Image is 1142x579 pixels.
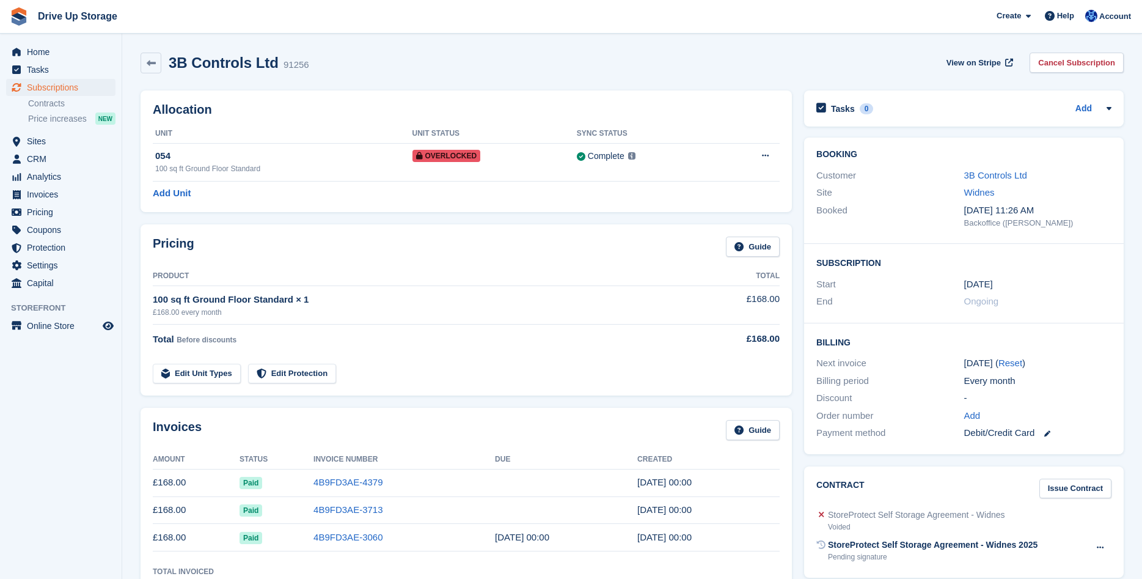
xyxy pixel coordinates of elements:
a: View on Stripe [942,53,1016,73]
div: [DATE] ( ) [964,356,1111,371]
h2: Contract [816,479,865,499]
td: £168.00 [153,469,240,496]
span: Pricing [27,204,100,221]
span: Help [1057,10,1074,22]
div: Site [816,186,964,200]
span: View on Stripe [946,57,1001,69]
div: Order number [816,409,964,423]
span: Protection [27,239,100,256]
a: menu [6,317,115,334]
h2: Subscription [816,256,1111,268]
th: Product [153,267,684,286]
div: 100 sq ft Ground Floor Standard [155,163,412,174]
a: Price increases NEW [28,112,115,125]
h2: Booking [816,150,1111,160]
div: [DATE] 11:26 AM [964,204,1111,218]
span: Analytics [27,168,100,185]
td: £168.00 [153,496,240,524]
span: Invoices [27,186,100,203]
th: Sync Status [577,124,718,144]
div: NEW [95,112,115,125]
a: menu [6,275,115,292]
span: Price increases [28,113,87,125]
div: £168.00 every month [153,307,684,318]
th: Total [684,267,780,286]
a: Guide [726,420,780,440]
div: Billing period [816,374,964,388]
a: Add Unit [153,186,191,201]
div: StoreProtect Self Storage Agreement - Widnes [828,509,1005,522]
a: menu [6,79,115,96]
img: stora-icon-8386f47178a22dfd0bd8f6a31ec36ba5ce8667c1dd55bd0f319d3a0aa187defe.svg [10,7,28,26]
a: menu [6,239,115,256]
div: £168.00 [684,332,780,346]
time: 2025-09-03 23:00:23 UTC [637,477,692,487]
a: Issue Contract [1039,479,1111,499]
span: Home [27,43,100,61]
a: Cancel Subscription [1030,53,1124,73]
th: Invoice Number [313,450,495,470]
span: Before discounts [177,336,236,344]
div: Total Invoiced [153,566,214,577]
th: Created [637,450,780,470]
img: Widnes Team [1085,10,1097,22]
a: Edit Unit Types [153,364,241,384]
div: End [816,295,964,309]
th: Amount [153,450,240,470]
a: Add [1075,102,1092,116]
time: 2025-07-03 23:00:00 UTC [964,278,993,292]
a: Drive Up Storage [33,6,122,26]
div: 0 [860,103,874,114]
div: 100 sq ft Ground Floor Standard × 1 [153,293,684,307]
a: Reset [998,358,1022,368]
div: Complete [588,150,624,163]
span: Total [153,334,174,344]
span: Ongoing [964,296,999,306]
span: Sites [27,133,100,150]
span: Tasks [27,61,100,78]
a: 3B Controls Ltd [964,170,1027,180]
h2: Pricing [153,237,194,257]
a: menu [6,204,115,221]
div: Debit/Credit Card [964,426,1111,440]
th: Unit Status [412,124,577,144]
div: Start [816,278,964,292]
a: Preview store [101,319,115,333]
a: Edit Protection [248,364,336,384]
div: Payment method [816,426,964,440]
a: menu [6,133,115,150]
div: 054 [155,149,412,163]
span: Storefront [11,302,122,314]
time: 2025-07-03 23:00:04 UTC [637,532,692,542]
a: Add [964,409,981,423]
a: 4B9FD3AE-3713 [313,504,382,515]
h2: 3B Controls Ltd [169,54,279,71]
div: Customer [816,169,964,183]
td: £168.00 [684,286,780,324]
a: menu [6,186,115,203]
span: Overlocked [412,150,481,162]
div: Booked [816,204,964,229]
span: CRM [27,150,100,168]
a: menu [6,257,115,274]
th: Due [495,450,637,470]
span: Settings [27,257,100,274]
a: Widnes [964,187,995,197]
span: Subscriptions [27,79,100,96]
div: StoreProtect Self Storage Agreement - Widnes 2025 [828,539,1038,551]
span: Create [997,10,1021,22]
th: Status [240,450,313,470]
div: Pending signature [828,551,1038,562]
a: menu [6,168,115,185]
div: Next invoice [816,356,964,371]
h2: Allocation [153,103,780,117]
span: Paid [240,477,262,489]
h2: Tasks [831,103,855,114]
a: menu [6,221,115,238]
a: Contracts [28,98,115,109]
h2: Billing [816,336,1111,348]
div: Every month [964,374,1111,388]
h2: Invoices [153,420,202,440]
img: icon-info-grey-7440780725fd019a000dd9b08b2336e03edf1995a4989e88bcd33f0948082b44.svg [628,152,635,160]
div: 91256 [284,58,309,72]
